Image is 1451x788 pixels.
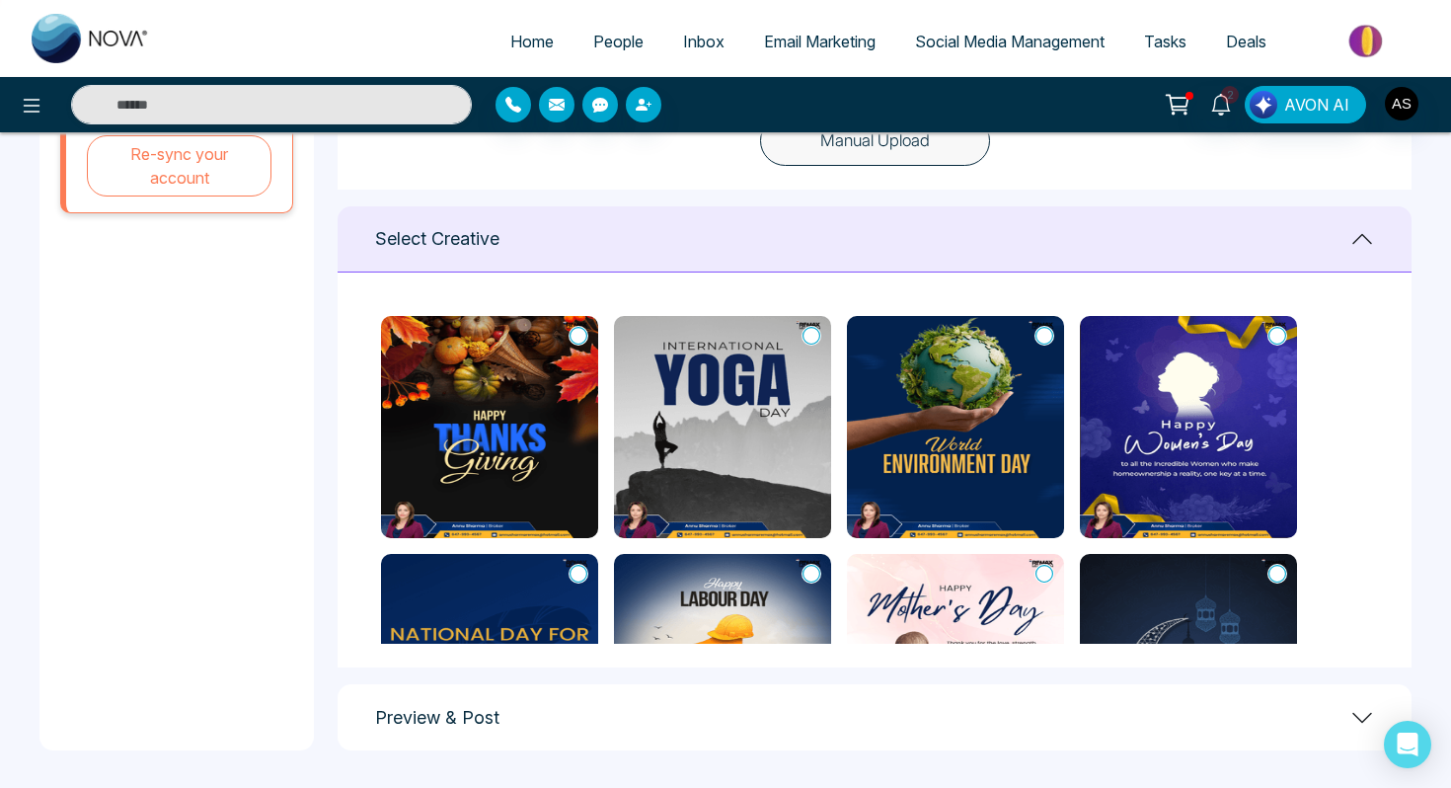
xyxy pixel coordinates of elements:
[1197,86,1245,120] a: 2
[614,316,831,538] img: Peaceful PathTo Life.png
[1226,32,1266,51] span: Deals
[847,554,1064,776] img: For the Hands That Held Us First.png
[760,116,990,167] button: Manual Upload
[375,228,499,250] h1: Select Creative
[1250,91,1277,118] img: Lead Flow
[764,32,876,51] span: Email Marketing
[847,316,1064,538] img: Building a Greener Tomorrow (44).png
[1080,554,1297,776] img: Eid Wishes from Our Home to Yours (44).png
[375,707,499,729] h1: Preview & Post
[593,32,644,51] span: People
[1221,86,1239,104] span: 2
[381,316,598,538] img: Wishing everyone a Happy Thanksgiving (2).png
[1245,86,1366,123] button: AVON AI
[87,135,271,197] button: Re-sync your account
[683,32,725,51] span: Inbox
[1296,19,1439,63] img: Market-place.gif
[1144,32,1186,51] span: Tasks
[915,32,1105,51] span: Social Media Management
[1080,316,1297,538] img: Celebrating Women in Real Estate.png
[1284,93,1349,117] span: AVON AI
[1206,23,1286,60] a: Deals
[573,23,663,60] a: People
[510,32,554,51] span: Home
[491,23,573,60] a: Home
[895,23,1124,60] a: Social Media Management
[381,554,598,776] img: National Day for Truth and Reconciliation.png
[1124,23,1206,60] a: Tasks
[663,23,744,60] a: Inbox
[1385,87,1418,120] img: User Avatar
[744,23,895,60] a: Email Marketing
[614,554,831,776] img: Celebrating the Dedication and Hard Work.png
[1384,721,1431,768] div: Open Intercom Messenger
[32,14,150,63] img: Nova CRM Logo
